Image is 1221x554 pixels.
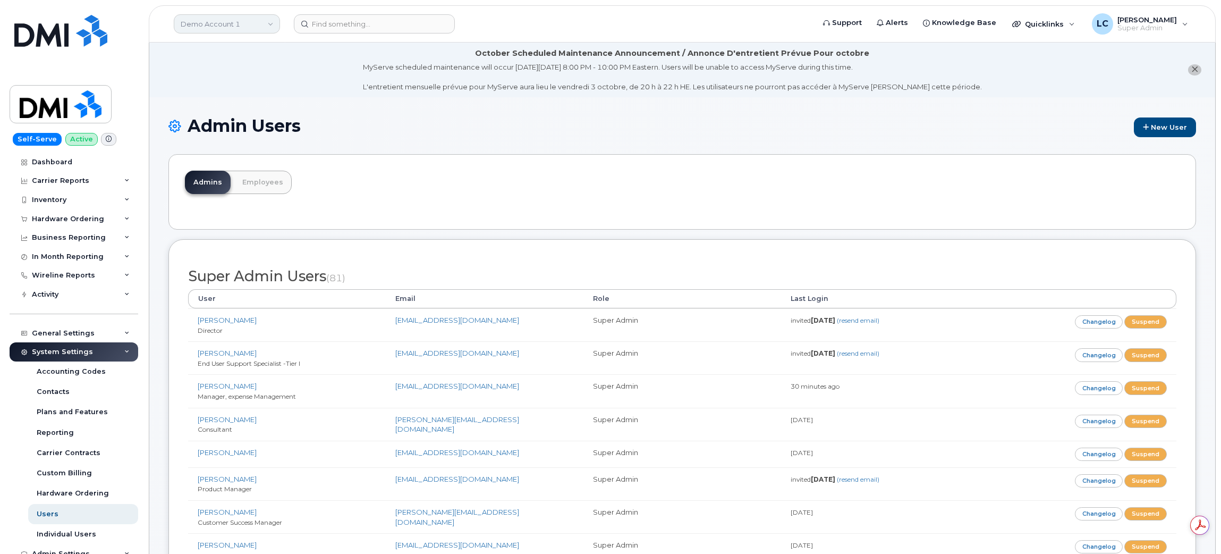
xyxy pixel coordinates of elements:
button: close notification [1188,64,1201,75]
td: Super Admin [583,467,781,500]
a: Changelog [1075,507,1123,521]
strong: [DATE] [811,349,835,357]
a: [PERSON_NAME] [198,415,257,424]
a: Changelog [1075,540,1123,553]
a: Changelog [1075,315,1123,329]
a: [PERSON_NAME] [198,349,257,357]
small: End User Support Specialist -Tier I [198,359,300,367]
a: [PERSON_NAME] [198,541,257,549]
a: Suspend [1124,348,1167,362]
small: Consultant [198,425,232,433]
a: (resend email) [837,349,879,357]
strong: [DATE] [811,475,835,483]
small: Manager, expense Management [198,392,296,400]
a: Changelog [1075,448,1123,461]
a: Suspend [1124,507,1167,521]
th: Last Login [781,289,979,308]
a: [PERSON_NAME] [198,316,257,324]
th: Email [386,289,583,308]
a: [EMAIL_ADDRESS][DOMAIN_NAME] [395,541,519,549]
a: [EMAIL_ADDRESS][DOMAIN_NAME] [395,475,519,483]
small: (81) [326,272,345,283]
a: [PERSON_NAME] [198,475,257,483]
a: [PERSON_NAME][EMAIL_ADDRESS][DOMAIN_NAME] [395,508,519,526]
div: October Scheduled Maintenance Announcement / Annonce D'entretient Prévue Pour octobre [475,48,869,59]
td: Super Admin [583,308,781,341]
small: invited [791,316,879,324]
small: [DATE] [791,541,813,549]
strong: [DATE] [811,316,835,324]
small: Director [198,326,223,334]
small: invited [791,349,879,357]
a: Employees [234,171,292,194]
h2: Super Admin Users [188,268,1176,284]
th: User [188,289,386,308]
a: (resend email) [837,475,879,483]
a: Admins [185,171,231,194]
a: Suspend [1124,474,1167,488]
a: [PERSON_NAME][EMAIL_ADDRESS][DOMAIN_NAME] [395,415,519,434]
a: Suspend [1124,315,1167,329]
a: [EMAIL_ADDRESS][DOMAIN_NAME] [395,316,519,324]
a: Suspend [1124,540,1167,553]
td: Super Admin [583,341,781,374]
a: (resend email) [837,316,879,324]
a: [EMAIL_ADDRESS][DOMAIN_NAME] [395,382,519,390]
td: Super Admin [583,374,781,407]
th: Role [583,289,781,308]
td: Super Admin [583,408,781,441]
a: Changelog [1075,415,1123,428]
a: Changelog [1075,381,1123,394]
a: Changelog [1075,474,1123,488]
small: Product Manager [198,485,252,493]
a: [PERSON_NAME] [198,382,257,390]
td: Super Admin [583,500,781,533]
a: [EMAIL_ADDRESS][DOMAIN_NAME] [395,349,519,357]
small: invited [791,475,879,483]
td: Super Admin [583,441,781,467]
a: Suspend [1124,381,1167,394]
small: [DATE] [791,508,813,516]
small: [DATE] [791,449,813,457]
a: Suspend [1124,415,1167,428]
a: Suspend [1124,448,1167,461]
small: [DATE] [791,416,813,424]
small: Customer Success Manager [198,518,282,526]
a: [PERSON_NAME] [198,448,257,457]
a: Changelog [1075,348,1123,362]
a: [PERSON_NAME] [198,508,257,516]
div: MyServe scheduled maintenance will occur [DATE][DATE] 8:00 PM - 10:00 PM Eastern. Users will be u... [363,62,982,92]
small: 30 minutes ago [791,382,840,390]
a: [EMAIL_ADDRESS][DOMAIN_NAME] [395,448,519,457]
h1: Admin Users [168,116,1196,137]
a: New User [1134,117,1196,137]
